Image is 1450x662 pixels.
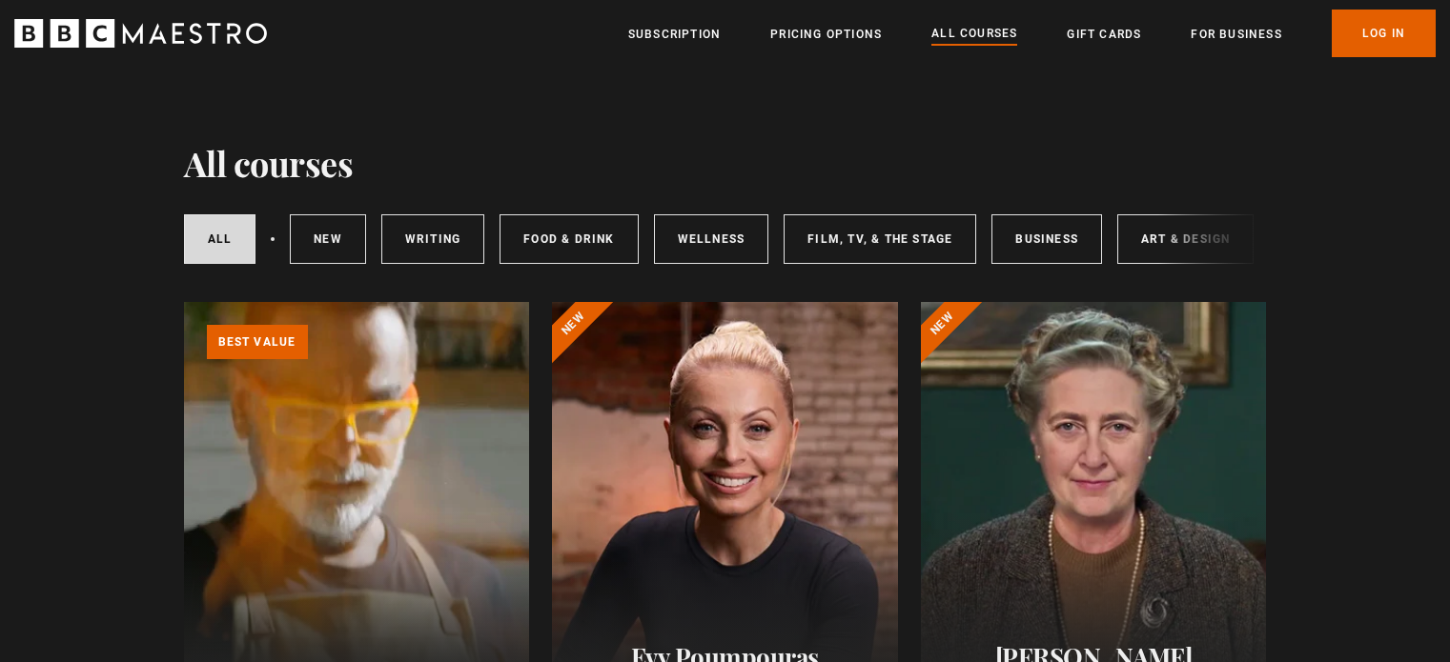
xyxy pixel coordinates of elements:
a: For business [1191,25,1281,44]
a: Writing [381,214,484,264]
p: Best value [207,325,308,359]
a: All Courses [931,24,1017,45]
nav: Primary [628,10,1436,57]
a: Wellness [654,214,769,264]
a: Gift Cards [1067,25,1141,44]
a: Business [991,214,1102,264]
a: Food & Drink [500,214,638,264]
a: All [184,214,256,264]
a: Subscription [628,25,721,44]
h1: All courses [184,143,354,183]
a: New [290,214,366,264]
a: Film, TV, & The Stage [784,214,976,264]
svg: BBC Maestro [14,19,267,48]
a: Art & Design [1117,214,1254,264]
a: Log In [1332,10,1436,57]
a: Pricing Options [770,25,882,44]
